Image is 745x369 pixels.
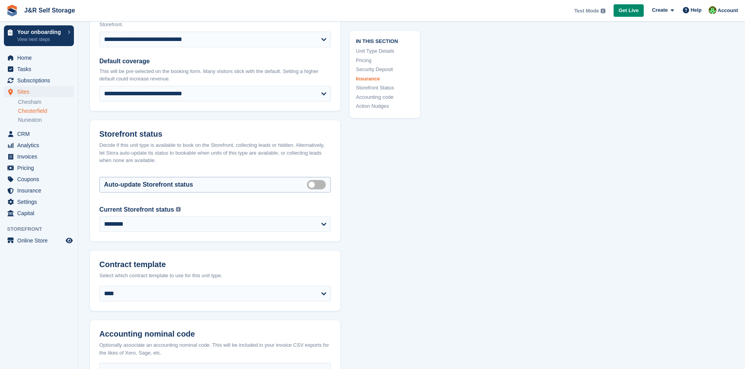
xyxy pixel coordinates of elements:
[574,7,599,15] span: Test Mode
[356,102,414,110] a: Action Nudges
[652,6,668,14] span: Create
[614,4,644,17] a: Get Live
[99,341,331,357] div: Optionally associate an accounting nominal code. This will be included in your invoice CSV export...
[619,7,639,14] span: Get Live
[6,5,18,16] img: stora-icon-8386f47178a22dfd0bd8f6a31ec36ba5ce8667c1dd55bd0f319d3a0aa187defe.svg
[17,36,64,43] p: View next steps
[307,184,329,185] label: Auto manage storefront status
[356,75,414,82] a: Insurance
[99,68,331,83] p: This will be pre-selected on the booking form. Many visitors stick with the default. Setting a hi...
[17,174,64,185] span: Coupons
[4,185,74,196] a: menu
[7,225,78,233] span: Storefront
[17,86,64,97] span: Sites
[356,66,414,73] a: Security Deposit
[4,196,74,207] a: menu
[4,151,74,162] a: menu
[4,25,74,46] a: Your onboarding View next steps
[17,29,64,35] p: Your onboarding
[4,140,74,151] a: menu
[17,208,64,219] span: Capital
[4,235,74,246] a: menu
[356,47,414,55] a: Unit Type Details
[4,75,74,86] a: menu
[99,130,331,139] h2: Storefront status
[18,116,74,124] a: Nuneaton
[4,162,74,173] a: menu
[4,52,74,63] a: menu
[356,84,414,92] a: Storefront Status
[99,141,331,164] div: Decide if this unit type is available to book on the Storefront, collecting leads or hidden. Alte...
[17,140,64,151] span: Analytics
[718,7,738,14] span: Account
[356,93,414,101] a: Accounting code
[17,196,64,207] span: Settings
[356,56,414,64] a: Pricing
[99,330,331,339] h2: Accounting nominal code
[65,236,74,245] a: Preview store
[17,162,64,173] span: Pricing
[176,207,181,212] img: icon-info-grey-7440780725fd019a000dd9b08b2336e03edf1995a4989e88bcd33f0948082b44.svg
[691,6,702,14] span: Help
[99,205,174,214] label: Current Storefront status
[17,64,64,75] span: Tasks
[709,6,716,14] img: Steve Pollicott
[17,128,64,139] span: CRM
[4,174,74,185] a: menu
[4,208,74,219] a: menu
[356,37,414,44] span: In this section
[17,75,64,86] span: Subscriptions
[4,128,74,139] a: menu
[99,272,331,280] div: Select which contract template to use for this unit type.
[4,86,74,97] a: menu
[104,180,193,189] label: Auto-update Storefront status
[99,260,331,269] h2: Contract template
[601,9,605,13] img: icon-info-grey-7440780725fd019a000dd9b08b2336e03edf1995a4989e88bcd33f0948082b44.svg
[4,64,74,75] a: menu
[17,52,64,63] span: Home
[99,57,331,66] label: Default coverage
[17,185,64,196] span: Insurance
[17,151,64,162] span: Invoices
[18,107,74,115] a: Chesterfield
[18,98,74,106] a: Chesham
[17,235,64,246] span: Online Store
[21,4,78,17] a: J&R Self Storage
